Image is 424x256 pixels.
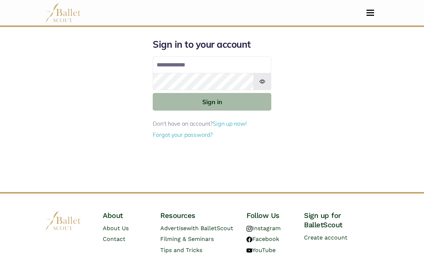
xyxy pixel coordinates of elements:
[246,226,252,232] img: instagram logo
[246,248,252,253] img: youtube logo
[246,211,292,220] h4: Follow Us
[160,211,235,220] h4: Resources
[304,211,379,229] h4: Sign up for BalletScout
[153,119,271,129] p: Don't have an account?
[160,247,202,253] a: Tips and Tricks
[246,225,281,232] a: Instagram
[45,211,81,231] img: logo
[246,247,276,253] a: YouTube
[103,225,129,232] a: About Us
[304,234,347,241] a: Create account
[103,236,125,242] a: Contact
[362,9,379,16] button: Toggle navigation
[246,237,252,242] img: facebook logo
[160,225,233,232] a: Advertisewith BalletScout
[153,38,271,51] h1: Sign in to your account
[213,120,247,127] a: Sign up now!
[103,211,149,220] h4: About
[153,131,213,138] a: Forgot your password?
[153,93,271,111] button: Sign in
[246,236,279,242] a: Facebook
[160,236,214,242] a: Filming & Seminars
[186,225,233,232] span: with BalletScout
